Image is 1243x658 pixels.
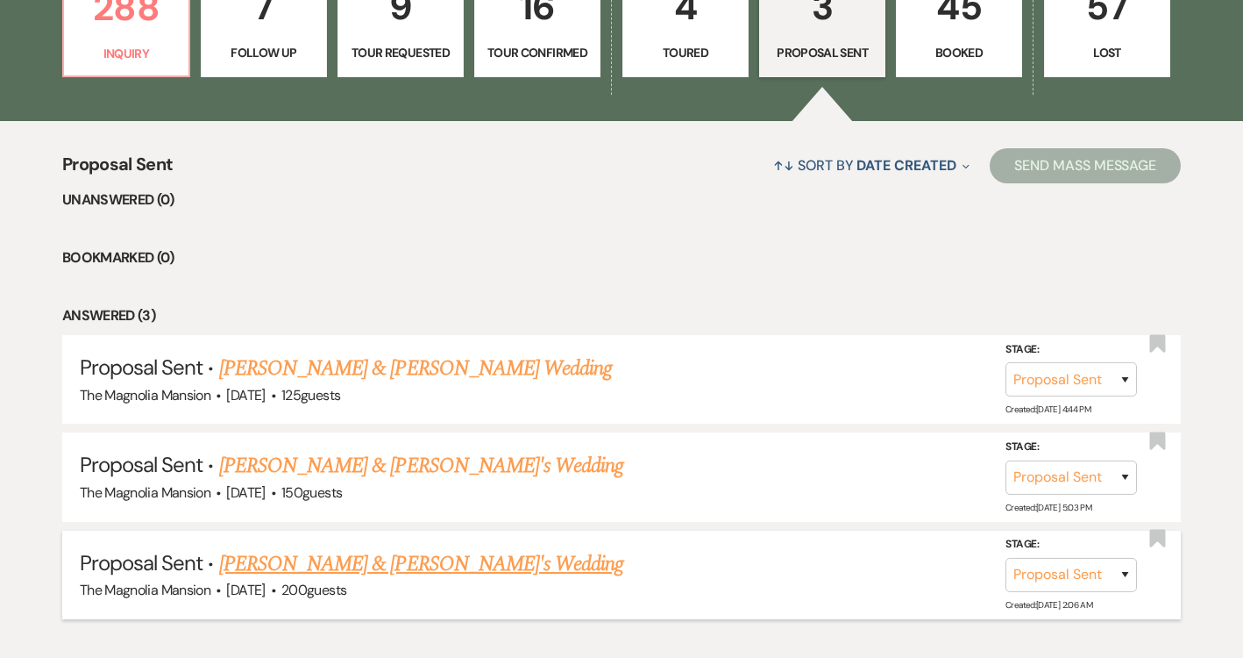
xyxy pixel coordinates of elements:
[281,483,342,502] span: 150 guests
[80,483,210,502] span: The Magnolia Mansion
[907,43,1011,62] p: Booked
[62,304,1181,327] li: Answered (3)
[80,386,210,404] span: The Magnolia Mansion
[75,44,178,63] p: Inquiry
[773,156,794,175] span: ↑↓
[1055,43,1159,62] p: Lost
[771,43,874,62] p: Proposal Sent
[219,450,624,482] a: [PERSON_NAME] & [PERSON_NAME]'s Wedding
[634,43,737,62] p: Toured
[990,148,1181,183] button: Send Mass Message
[219,548,624,580] a: [PERSON_NAME] & [PERSON_NAME]'s Wedding
[219,353,612,384] a: [PERSON_NAME] & [PERSON_NAME] Wedding
[80,451,203,478] span: Proposal Sent
[62,189,1181,211] li: Unanswered (0)
[62,151,174,189] span: Proposal Sent
[486,43,589,62] p: Tour Confirmed
[212,43,316,62] p: Follow Up
[349,43,452,62] p: Tour Requested
[1005,502,1091,513] span: Created: [DATE] 5:03 PM
[226,483,265,502] span: [DATE]
[1005,404,1090,415] span: Created: [DATE] 4:44 PM
[281,386,340,404] span: 125 guests
[281,581,346,599] span: 200 guests
[80,581,210,599] span: The Magnolia Mansion
[226,386,265,404] span: [DATE]
[1005,340,1137,360] label: Stage:
[766,142,977,189] button: Sort By Date Created
[62,247,1181,269] li: Bookmarked (0)
[226,581,265,599] span: [DATE]
[80,549,203,576] span: Proposal Sent
[856,156,955,175] span: Date Created
[1005,438,1137,457] label: Stage:
[1005,599,1092,611] span: Created: [DATE] 2:06 AM
[1005,535,1137,554] label: Stage:
[80,354,203,381] span: Proposal Sent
